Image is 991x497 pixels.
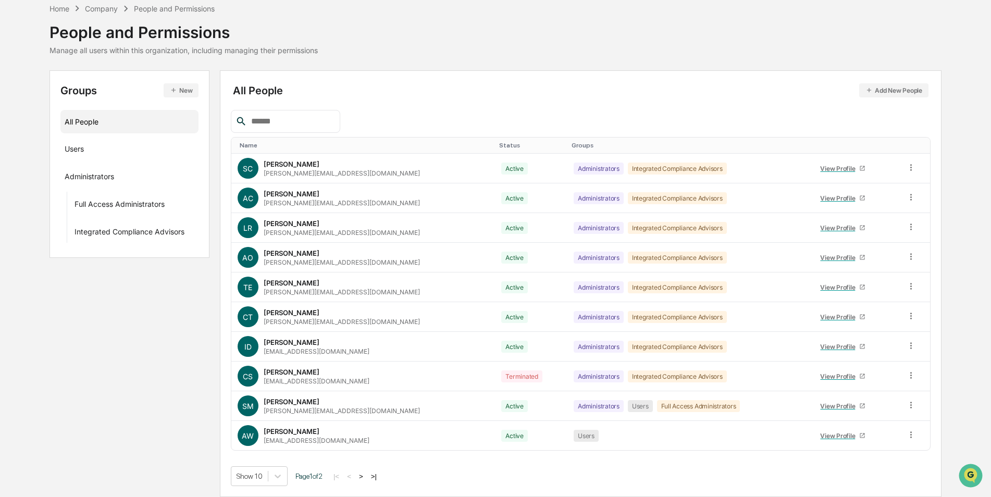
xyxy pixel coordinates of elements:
div: View Profile [820,254,859,262]
span: CS [243,372,253,381]
button: Start new chat [177,83,190,95]
div: Terminated [501,370,542,382]
div: Administrators [574,192,624,204]
button: Add New People [859,83,928,97]
div: 🔎 [10,152,19,160]
div: People and Permissions [49,15,318,42]
span: TE [243,283,252,292]
div: Administrators [65,172,114,184]
a: View Profile [816,160,870,177]
div: All People [65,113,194,130]
div: Full Access Administrators [657,400,740,412]
div: View Profile [820,283,859,291]
div: Start new chat [35,80,171,90]
div: [PERSON_NAME] [264,249,319,257]
span: Data Lookup [21,151,66,161]
img: 1746055101610-c473b297-6a78-478c-a979-82029cc54cd1 [10,80,29,98]
div: Active [501,400,528,412]
div: View Profile [820,194,859,202]
div: View Profile [820,165,859,172]
a: View Profile [816,428,870,444]
div: Integrated Compliance Advisors [628,281,727,293]
div: Integrated Compliance Advisors [628,222,727,234]
div: View Profile [820,313,859,321]
div: Users [628,400,653,412]
a: View Profile [816,309,870,325]
span: SM [242,402,254,411]
div: Active [501,163,528,175]
div: Administrators [574,252,624,264]
div: [PERSON_NAME][EMAIL_ADDRESS][DOMAIN_NAME] [264,318,420,326]
span: AC [243,194,253,203]
a: View Profile [816,190,870,206]
div: Home [49,4,69,13]
div: [EMAIL_ADDRESS][DOMAIN_NAME] [264,377,369,385]
a: 🗄️Attestations [71,127,133,146]
div: Users [65,144,84,157]
div: Active [501,252,528,264]
div: [PERSON_NAME] [264,279,319,287]
a: 🖐️Preclearance [6,127,71,146]
div: [PERSON_NAME] [264,190,319,198]
div: Integrated Compliance Advisors [628,311,727,323]
div: [PERSON_NAME] [264,160,319,168]
span: AO [242,253,253,262]
div: Groups [60,83,199,97]
div: [EMAIL_ADDRESS][DOMAIN_NAME] [264,347,369,355]
div: Administrators [574,400,624,412]
div: Active [501,430,528,442]
div: [PERSON_NAME] [264,397,319,406]
span: SC [243,164,253,173]
p: How can we help? [10,22,190,39]
button: New [164,83,199,97]
div: [PERSON_NAME][EMAIL_ADDRESS][DOMAIN_NAME] [264,169,420,177]
div: [PERSON_NAME] [264,219,319,228]
a: 🔎Data Lookup [6,147,70,166]
div: 🗄️ [76,132,84,141]
div: Toggle SortBy [814,142,896,149]
div: Active [501,311,528,323]
div: [PERSON_NAME][EMAIL_ADDRESS][DOMAIN_NAME] [264,258,420,266]
div: Administrators [574,281,624,293]
div: Integrated Compliance Advisors [628,192,727,204]
div: Administrators [574,370,624,382]
div: We're available if you need us! [35,90,132,98]
span: Pylon [104,177,126,184]
button: >| [368,472,380,481]
div: Active [501,192,528,204]
span: ID [244,342,252,351]
div: [PERSON_NAME][EMAIL_ADDRESS][DOMAIN_NAME] [264,407,420,415]
div: Administrators [574,222,624,234]
div: View Profile [820,372,859,380]
a: View Profile [816,398,870,414]
div: Administrators [574,163,624,175]
div: People and Permissions [134,4,215,13]
div: View Profile [820,402,859,410]
div: View Profile [820,224,859,232]
div: Active [501,222,528,234]
div: Toggle SortBy [240,142,491,149]
span: Attestations [86,131,129,142]
a: View Profile [816,339,870,355]
button: > [356,472,366,481]
span: CT [243,313,253,321]
div: [PERSON_NAME] [264,338,319,346]
div: Full Access Administrators [75,200,165,212]
div: Integrated Compliance Advisors [628,370,727,382]
div: [PERSON_NAME][EMAIL_ADDRESS][DOMAIN_NAME] [264,288,420,296]
div: [PERSON_NAME][EMAIL_ADDRESS][DOMAIN_NAME] [264,229,420,237]
div: Integrated Compliance Advisors [628,341,727,353]
div: Company [85,4,118,13]
div: Toggle SortBy [572,142,806,149]
iframe: Open customer support [958,463,986,491]
div: [PERSON_NAME][EMAIL_ADDRESS][DOMAIN_NAME] [264,199,420,207]
div: [PERSON_NAME] [264,427,319,436]
div: Administrators [574,311,624,323]
div: Active [501,281,528,293]
div: Integrated Compliance Advisors [628,163,727,175]
div: View Profile [820,432,859,440]
div: Toggle SortBy [499,142,563,149]
div: Manage all users within this organization, including managing their permissions [49,46,318,55]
